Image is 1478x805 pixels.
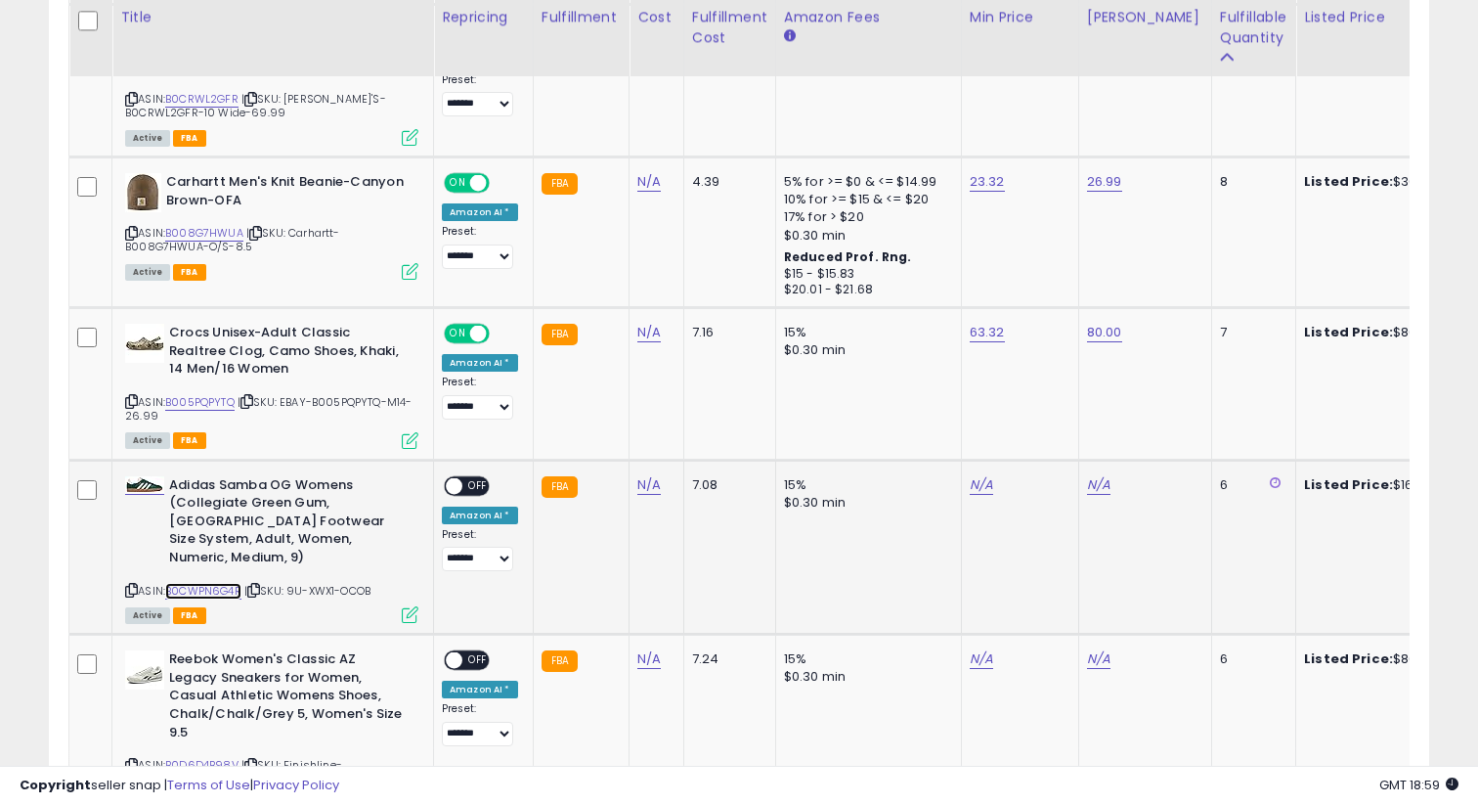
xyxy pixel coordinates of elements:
a: N/A [1087,649,1110,669]
div: Min Price [970,7,1070,27]
b: Crocs Unisex-Adult Classic Realtree Clog, Camo Shoes, Khaki, 14 Men/16 Women [169,324,407,383]
a: N/A [637,323,661,342]
b: Listed Price: [1304,323,1393,341]
div: Preset: [442,73,518,117]
div: 5% for >= $0 & <= $14.99 [784,173,946,191]
span: FBA [173,432,206,449]
div: Amazon Fees [784,7,953,27]
a: 23.32 [970,172,1005,192]
a: Terms of Use [167,776,250,794]
small: Amazon Fees. [784,27,796,45]
div: 6 [1220,650,1281,668]
span: All listings currently available for purchase on Amazon [125,432,170,449]
div: Amazon AI * [442,681,518,698]
div: [PERSON_NAME] [1087,7,1203,27]
div: $0.30 min [784,227,946,245]
span: | SKU: [PERSON_NAME]'S-B0CRWL2GFR-10 Wide-69.99 [125,91,386,120]
span: ON [446,175,470,192]
div: ASIN: [125,173,418,278]
div: $160.00 [1304,476,1466,494]
span: ON [446,326,470,342]
b: Listed Price: [1304,475,1393,494]
span: FBA [173,130,206,147]
span: OFF [487,175,518,192]
div: 15% [784,476,946,494]
span: | SKU: Carhartt-B008G7HWUA-O/S-8.5 [125,225,340,254]
div: 6 [1220,476,1281,494]
div: $30.00 [1304,173,1466,191]
div: $80.00 [1304,324,1466,341]
b: Reebok Women's Classic AZ Legacy Sneakers for Women, Casual Athletic Womens Shoes, Chalk/Chalk/Gr... [169,650,407,746]
div: $15 - $15.83 [784,266,946,283]
small: FBA [542,324,578,345]
div: Amazon AI * [442,354,518,372]
a: 80.00 [1087,323,1122,342]
div: $80.00 [1304,650,1466,668]
div: Repricing [442,7,525,27]
div: Preset: [442,225,518,269]
a: B0CWPN6G4R [165,583,241,600]
span: All listings currently available for purchase on Amazon [125,130,170,147]
div: Fulfillable Quantity [1220,7,1287,48]
b: Carhartt Men's Knit Beanie-Canyon Brown-OFA [166,173,404,214]
b: Listed Price: [1304,172,1393,191]
div: Preset: [442,702,518,746]
b: Adidas Samba OG Womens (Collegiate Green Gum, [GEOGRAPHIC_DATA] Footwear Size System, Adult, Wome... [169,476,407,572]
img: 518cr2BfB6L._SL40_.jpg [125,476,164,494]
b: Reduced Prof. Rng. [784,248,912,265]
div: 8 [1220,173,1281,191]
div: 7.24 [692,650,761,668]
small: FBA [542,173,578,195]
a: N/A [637,475,661,495]
a: N/A [970,475,993,495]
img: 41RhaU57oyL._SL40_.jpg [125,324,164,363]
a: 63.32 [970,323,1005,342]
div: Fulfillment [542,7,621,27]
a: B008G7HWUA [165,225,243,242]
span: OFF [462,652,494,669]
a: N/A [970,649,993,669]
div: $0.30 min [784,668,946,686]
div: 7 [1220,324,1281,341]
small: FBA [542,650,578,672]
a: N/A [1087,475,1110,495]
div: ASIN: [125,476,418,621]
span: | SKU: EBAY-B005PQPYTQ-M14-26.99 [125,394,413,424]
div: ASIN: [125,21,418,144]
div: Amazon AI * [442,507,518,524]
span: All listings currently available for purchase on Amazon [125,607,170,624]
div: 7.08 [692,476,761,494]
span: | SKU: 9U-XWX1-OCOB [244,583,370,599]
div: 15% [784,324,946,341]
span: All listings currently available for purchase on Amazon [125,264,170,281]
img: 513b09MrgbL._SL40_.jpg [125,173,161,212]
div: 17% for > $20 [784,208,946,226]
div: $20.01 - $21.68 [784,282,946,298]
div: Title [120,7,425,27]
div: 15% [784,650,946,668]
div: Preset: [442,376,518,420]
div: Cost [637,7,675,27]
div: seller snap | | [20,777,339,795]
div: Fulfillment Cost [692,7,767,48]
div: ASIN: [125,324,418,447]
a: N/A [637,649,661,669]
span: OFF [487,326,518,342]
div: 7.16 [692,324,761,341]
b: Listed Price: [1304,649,1393,668]
div: Listed Price [1304,7,1473,27]
div: $0.30 min [784,494,946,512]
span: OFF [462,477,494,494]
a: N/A [637,172,661,192]
div: Preset: [442,528,518,572]
a: Privacy Policy [253,776,339,794]
strong: Copyright [20,776,91,794]
div: Amazon AI * [442,203,518,221]
a: 26.99 [1087,172,1122,192]
div: 4.39 [692,173,761,191]
span: FBA [173,607,206,624]
span: FBA [173,264,206,281]
div: $0.30 min [784,341,946,359]
span: 2025-10-7 18:59 GMT [1379,776,1458,794]
a: B0CRWL2GFR [165,91,239,108]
